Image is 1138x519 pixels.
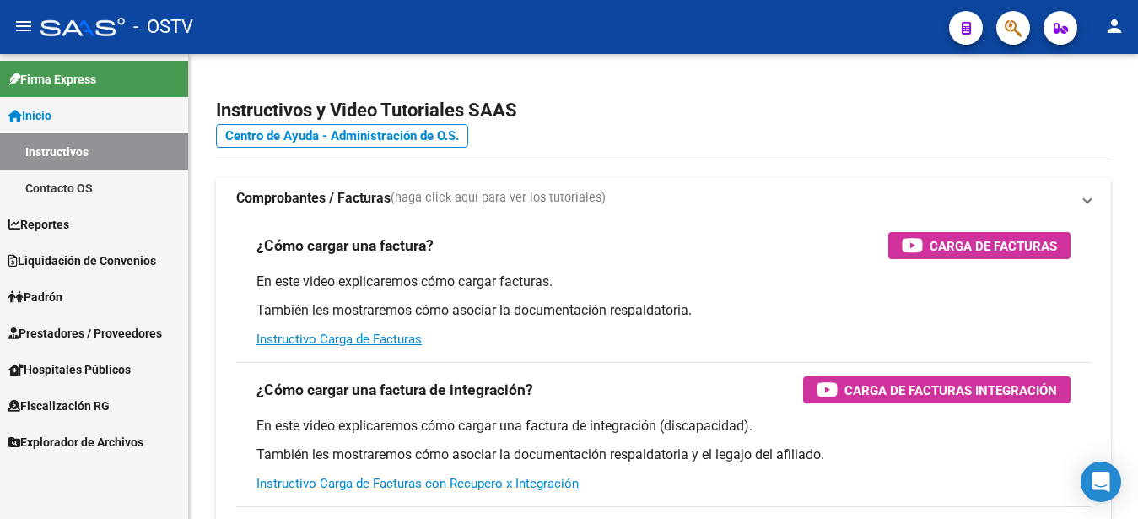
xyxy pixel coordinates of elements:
[844,380,1057,401] span: Carga de Facturas Integración
[8,324,162,343] span: Prestadores / Proveedores
[8,433,143,451] span: Explorador de Archivos
[8,288,62,306] span: Padrón
[256,476,579,491] a: Instructivo Carga de Facturas con Recupero x Integración
[888,232,1071,259] button: Carga de Facturas
[13,16,34,36] mat-icon: menu
[256,301,1071,320] p: También les mostraremos cómo asociar la documentación respaldatoria.
[216,95,1111,127] h2: Instructivos y Video Tutoriales SAAS
[256,417,1071,435] p: En este video explicaremos cómo cargar una factura de integración (discapacidad).
[216,178,1111,219] mat-expansion-panel-header: Comprobantes / Facturas(haga click aquí para ver los tutoriales)
[133,8,193,46] span: - OSTV
[8,360,131,379] span: Hospitales Públicos
[8,397,110,415] span: Fiscalización RG
[1104,16,1125,36] mat-icon: person
[256,234,434,257] h3: ¿Cómo cargar una factura?
[216,124,468,148] a: Centro de Ayuda - Administración de O.S.
[256,273,1071,291] p: En este video explicaremos cómo cargar facturas.
[8,70,96,89] span: Firma Express
[8,106,51,125] span: Inicio
[930,235,1057,257] span: Carga de Facturas
[391,189,606,208] span: (haga click aquí para ver los tutoriales)
[236,189,391,208] strong: Comprobantes / Facturas
[8,251,156,270] span: Liquidación de Convenios
[8,215,69,234] span: Reportes
[256,378,533,402] h3: ¿Cómo cargar una factura de integración?
[256,446,1071,464] p: También les mostraremos cómo asociar la documentación respaldatoria y el legajo del afiliado.
[803,376,1071,403] button: Carga de Facturas Integración
[1081,462,1121,502] div: Open Intercom Messenger
[256,332,422,347] a: Instructivo Carga de Facturas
